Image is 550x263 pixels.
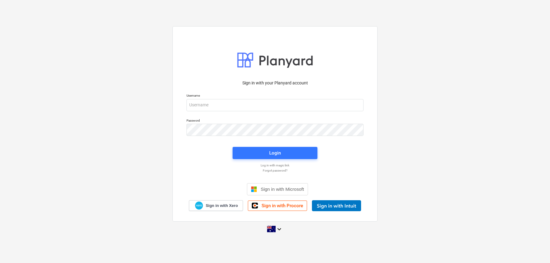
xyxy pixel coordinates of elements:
i: keyboard_arrow_down [276,226,283,233]
p: Username [186,94,364,99]
img: Xero logo [195,201,203,210]
span: Sign in with Xero [206,203,238,208]
p: Password [186,119,364,124]
p: Sign in with your Planyard account [186,80,364,86]
input: Username [186,99,364,111]
a: Log in with magic link [183,163,367,167]
div: Login [269,149,281,157]
span: Sign in with Procore [262,203,303,208]
button: Login [233,147,317,159]
span: Sign in with Microsoft [261,187,304,192]
img: Microsoft logo [251,186,257,192]
a: Forgot password? [183,169,367,172]
a: Sign in with Xero [189,200,243,211]
a: Sign in with Procore [248,201,307,211]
